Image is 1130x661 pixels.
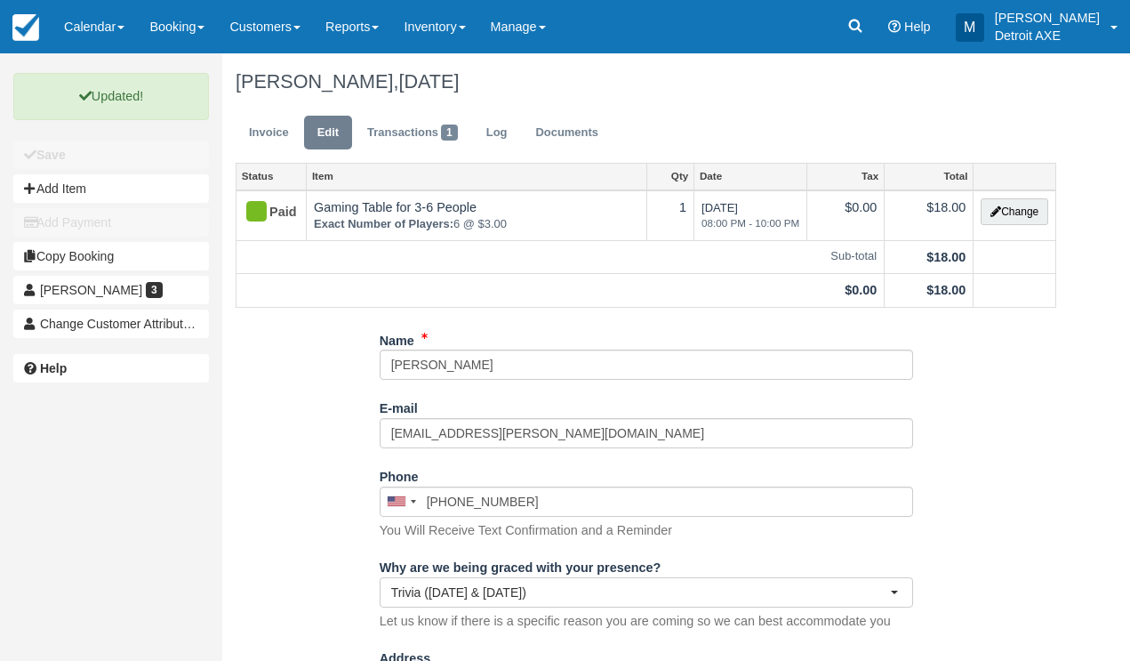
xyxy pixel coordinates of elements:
td: $18.00 [885,190,974,241]
strong: Exact Number of Players [314,217,453,230]
b: Save [36,148,66,162]
em: Sub-total [244,248,877,265]
span: 1 [441,125,458,141]
span: Trivia ([DATE] & [DATE]) [391,584,890,601]
button: Copy Booking [13,242,209,270]
b: Help [40,361,67,375]
span: [DATE] [398,70,459,93]
label: Phone [380,462,419,487]
span: [PERSON_NAME] [40,283,142,297]
a: Date [694,164,806,189]
div: M [956,13,984,42]
button: Save [13,141,209,169]
p: Updated! [13,73,209,120]
a: Documents [522,116,612,150]
a: Tax [807,164,884,189]
a: Status [236,164,306,189]
span: [DATE] [701,201,799,231]
strong: $18.00 [926,283,966,297]
label: Why are we being graced with your presence? [380,552,661,577]
a: Log [473,116,521,150]
td: $0.00 [807,190,885,241]
a: Invoice [236,116,302,150]
em: 08:00 PM - 10:00 PM [701,216,799,231]
h1: [PERSON_NAME], [236,71,1056,93]
strong: $0.00 [845,283,877,297]
span: Change Customer Attribution [40,317,200,331]
span: 3 [146,282,163,298]
a: Edit [304,116,352,150]
a: Transactions1 [354,116,471,150]
a: [PERSON_NAME] 3 [13,276,209,304]
a: Item [307,164,646,189]
div: Paid [244,198,284,227]
p: Detroit AXE [995,27,1100,44]
div: United States: +1 [381,488,421,516]
button: Change [981,198,1048,225]
label: E-mail [380,393,418,418]
a: Qty [647,164,693,189]
em: 6 @ $3.00 [314,216,639,233]
strong: $18.00 [926,250,966,264]
td: Gaming Table for 3-6 People [307,190,647,241]
button: Trivia ([DATE] & [DATE]) [380,577,913,608]
button: Change Customer Attribution [13,310,209,338]
img: checkfront-main-nav-mini-logo.png [12,14,39,41]
button: Add Payment [13,208,209,237]
p: Let us know if there is a specific reason you are coming so we can best accommodate you [380,612,891,631]
span: Help [904,20,931,34]
a: Help [13,354,209,383]
td: 1 [647,190,694,241]
p: [PERSON_NAME] [995,9,1100,27]
label: Name [380,326,414,351]
button: Add Item [13,174,209,203]
a: Total [885,164,973,189]
i: Help [888,20,901,33]
p: You Will Receive Text Confirmation and a Reminder [380,521,673,540]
